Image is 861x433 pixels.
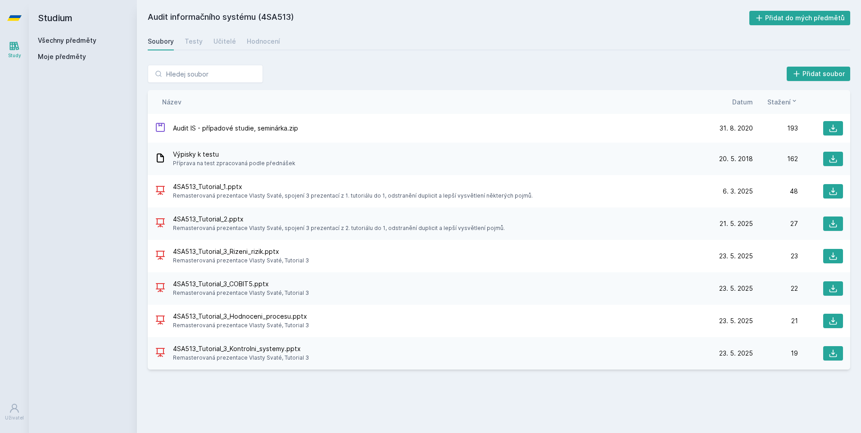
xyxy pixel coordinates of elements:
[173,247,309,256] span: 4SA513_Tutorial_3_Rizeni_rizik.pptx
[753,349,798,358] div: 19
[185,37,203,46] div: Testy
[173,182,533,191] span: 4SA513_Tutorial_1.pptx
[173,312,309,321] span: 4SA513_Tutorial_3_Hodnoceni_procesu.pptx
[753,252,798,261] div: 23
[173,353,309,362] span: Remasterovaná prezentace Vlasty Svaté, Tutorial 3
[148,11,749,25] h2: Audit informačního systému (4SA513)
[787,67,851,81] button: Přidat soubor
[767,97,791,107] span: Stažení
[155,185,166,198] div: PPTX
[753,154,798,163] div: 162
[247,32,280,50] a: Hodnocení
[185,32,203,50] a: Testy
[173,215,505,224] span: 4SA513_Tutorial_2.pptx
[749,11,851,25] button: Přidat do mých předmětů
[148,65,263,83] input: Hledej soubor
[753,187,798,196] div: 48
[155,347,166,360] div: PPTX
[38,52,86,61] span: Moje předměty
[162,97,181,107] button: Název
[8,52,21,59] div: Study
[38,36,96,44] a: Všechny předměty
[719,316,753,325] span: 23. 5. 2025
[173,280,309,289] span: 4SA513_Tutorial_3_COBIT5.pptx
[155,315,166,328] div: PPTX
[720,124,753,133] span: 31. 8. 2020
[148,37,174,46] div: Soubory
[719,349,753,358] span: 23. 5. 2025
[247,37,280,46] div: Hodnocení
[719,154,753,163] span: 20. 5. 2018
[719,284,753,293] span: 23. 5. 2025
[173,150,295,159] span: Výpisky k testu
[753,219,798,228] div: 27
[155,122,166,135] div: ZIP
[173,224,505,233] span: Remasterovaná prezentace Vlasty Svaté, spojení 3 prezentací z 2. tutoriálu do 1, odstranění dupli...
[723,187,753,196] span: 6. 3. 2025
[173,256,309,265] span: Remasterovaná prezentace Vlasty Svaté, Tutorial 3
[753,316,798,325] div: 21
[2,398,27,426] a: Uživatel
[155,217,166,230] div: PPTX
[5,415,24,421] div: Uživatel
[720,219,753,228] span: 21. 5. 2025
[155,282,166,295] div: PPTX
[767,97,798,107] button: Stažení
[148,32,174,50] a: Soubory
[173,344,309,353] span: 4SA513_Tutorial_3_Kontrolni_systemy.pptx
[173,191,533,200] span: Remasterovaná prezentace Vlasty Svaté, spojení 3 prezentací z 1. tutoriálu do 1, odstranění dupli...
[213,32,236,50] a: Učitelé
[753,284,798,293] div: 22
[213,37,236,46] div: Učitelé
[732,97,753,107] button: Datum
[173,321,309,330] span: Remasterovaná prezentace Vlasty Svaté, Tutorial 3
[753,124,798,133] div: 193
[2,36,27,63] a: Study
[719,252,753,261] span: 23. 5. 2025
[173,289,309,298] span: Remasterovaná prezentace Vlasty Svaté, Tutorial 3
[173,159,295,168] span: Příprava na test zpracovaná podle přednášek
[173,124,298,133] span: Audit IS - případové studie, seminárka.zip
[155,250,166,263] div: PPTX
